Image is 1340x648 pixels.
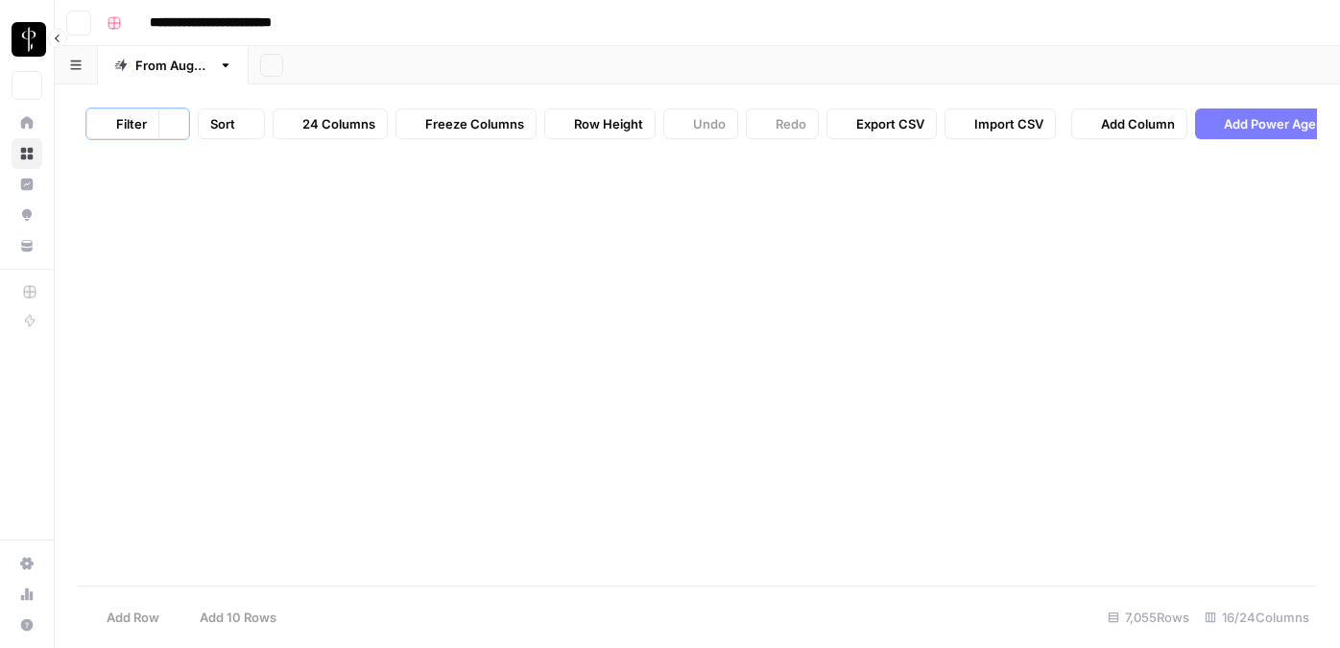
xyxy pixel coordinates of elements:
[12,200,42,230] a: Opportunities
[116,114,147,133] span: Filter
[856,114,924,133] span: Export CSV
[776,114,806,133] span: Redo
[1100,602,1197,633] div: 7,055 Rows
[544,108,656,139] button: Row Height
[746,108,819,139] button: Redo
[86,108,158,139] button: Filter
[200,608,276,627] span: Add 10 Rows
[12,548,42,579] a: Settings
[273,108,388,139] button: 24 Columns
[945,108,1056,139] button: Import CSV
[574,114,643,133] span: Row Height
[1071,108,1187,139] button: Add Column
[78,602,171,633] button: Add Row
[107,608,159,627] span: Add Row
[1101,114,1175,133] span: Add Column
[425,114,524,133] span: Freeze Columns
[98,46,249,84] a: From [DATE]
[302,114,375,133] span: 24 Columns
[826,108,937,139] button: Export CSV
[198,108,265,139] button: Sort
[12,230,42,261] a: Your Data
[210,114,235,133] span: Sort
[663,108,738,139] button: Undo
[12,15,42,63] button: Workspace: LP Production Workloads
[974,114,1043,133] span: Import CSV
[395,108,537,139] button: Freeze Columns
[12,579,42,610] a: Usage
[1224,114,1328,133] span: Add Power Agent
[171,602,288,633] button: Add 10 Rows
[12,169,42,200] a: Insights
[135,56,211,75] div: From [DATE]
[12,138,42,169] a: Browse
[12,108,42,138] a: Home
[1197,602,1317,633] div: 16/24 Columns
[12,22,46,57] img: LP Production Workloads Logo
[1195,108,1340,139] button: Add Power Agent
[12,610,42,640] button: Help + Support
[693,114,726,133] span: Undo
